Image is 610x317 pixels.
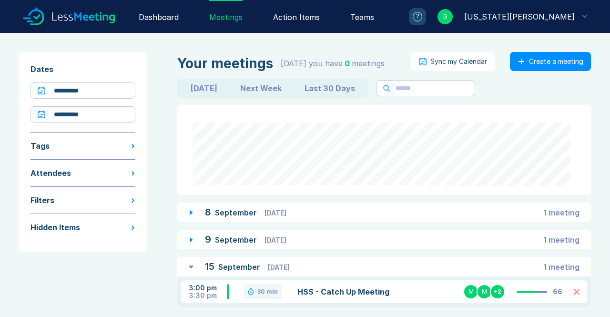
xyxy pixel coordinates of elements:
button: Sync my Calendar [411,52,495,71]
a: ? [397,8,426,25]
div: 66 [553,288,562,296]
span: 8 [205,206,211,218]
span: September [215,235,259,245]
div: Dates [30,63,135,75]
span: 1 [543,262,547,272]
span: 1 [543,208,547,217]
div: Sync my Calendar [430,58,487,65]
span: meeting [549,208,579,217]
span: September [215,208,259,217]
button: Create a meeting [510,52,591,71]
div: 3:00 pm [189,284,227,292]
div: Tags [30,140,50,152]
div: ? [413,12,422,21]
button: [DATE] [179,81,229,96]
div: Hidden Items [30,222,80,233]
span: [DATE] [268,263,290,271]
button: Delete [574,289,579,295]
span: 9 [205,234,211,245]
span: meeting [549,262,579,272]
span: [DATE] [264,236,286,244]
div: Your meetings [177,56,273,71]
div: Georgia Kellie [464,11,575,22]
div: [DATE] you have meeting s [281,58,385,69]
div: M [477,284,492,299]
div: Create a meeting [529,58,583,65]
a: HSS - Catch Up Meeting [297,286,427,297]
span: 1 [543,235,547,245]
span: 0 [345,59,350,68]
div: G [437,9,453,24]
span: September [218,262,262,272]
button: Next Week [229,81,293,96]
span: [DATE] [264,209,286,217]
div: Filters [30,194,54,206]
span: 15 [205,261,214,272]
div: Attendees [30,167,71,179]
div: M [463,284,478,299]
div: + 2 [490,284,505,299]
div: 30 min [257,288,278,296]
span: meeting [549,235,579,245]
button: Last 30 Days [293,81,366,96]
div: 3:30 pm [189,292,227,299]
